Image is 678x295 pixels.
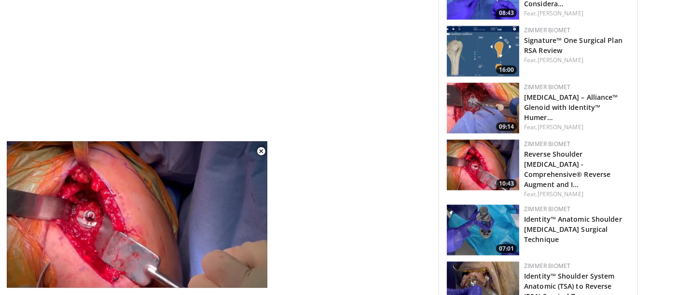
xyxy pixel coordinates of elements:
a: [MEDICAL_DATA] – Alliance™ Glenoid with Identity™ Humer… [524,93,618,122]
a: [PERSON_NAME] [538,9,583,17]
img: 4fe33a1c-8244-4e46-b1b5-4ff822f511d9.png.150x105_q85_crop-smart_upscale.png [447,26,519,77]
img: dc30e337-3fc0-4f9f-a6f8-53184339cf06.150x105_q85_crop-smart_upscale.jpg [447,140,519,190]
div: Feat. [524,190,630,199]
div: Feat. [524,123,630,132]
a: [PERSON_NAME] [538,56,583,64]
a: Identity™ Anatomic Shoulder [MEDICAL_DATA] Surgical Technique [524,215,622,244]
div: Feat. [524,56,630,65]
a: [PERSON_NAME] [538,190,583,198]
span: 09:14 [496,122,517,131]
a: 16:00 [447,26,519,77]
span: 07:01 [496,244,517,253]
a: Reverse Shoulder [MEDICAL_DATA] - Comprehensive® Reverse Augment and I… [524,149,610,189]
a: Zimmer Biomet [524,83,570,91]
span: 08:43 [496,9,517,17]
a: Zimmer Biomet [524,140,570,148]
video-js: Video Player [7,141,267,288]
div: Feat. [524,9,630,18]
a: Zimmer Biomet [524,262,570,270]
a: Zimmer Biomet [524,205,570,213]
a: 10:43 [447,140,519,190]
span: 10:43 [496,179,517,188]
img: 906f566f-7fbf-4c05-832f-f89a0e4f1efd.150x105_q85_crop-smart_upscale.jpg [447,205,519,255]
a: 07:01 [447,205,519,255]
a: 09:14 [447,83,519,134]
span: 16:00 [496,66,517,74]
a: [PERSON_NAME] [538,123,583,131]
a: Signature™ One Surgical Plan RSA Review [524,36,623,55]
a: Zimmer Biomet [524,26,570,34]
button: Close [251,141,271,161]
img: 7548e80b-2dfe-48f6-9929-3e4a1e03fa81.150x105_q85_crop-smart_upscale.jpg [447,83,519,134]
